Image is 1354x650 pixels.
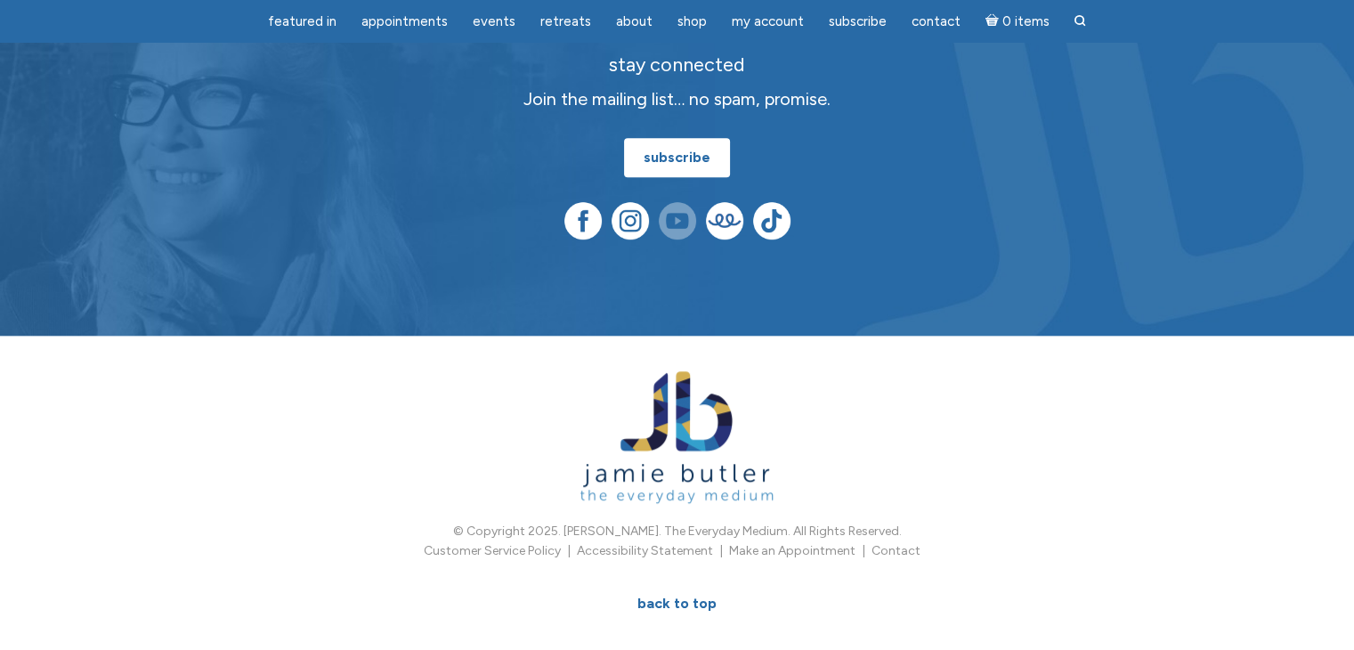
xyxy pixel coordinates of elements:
span: Appointments [361,13,448,29]
span: Subscribe [829,13,887,29]
p: Join the mailing list… no spam, promise. [361,85,993,113]
a: Contact [901,4,971,39]
img: Jamie Butler. The Everyday Medium [580,371,774,504]
h2: stay connected [361,54,993,76]
span: 0 items [1001,15,1049,28]
span: About [616,13,653,29]
a: Jamie Butler. The Everyday Medium [580,482,774,497]
p: © Copyright 2025. [PERSON_NAME]. The Everyday Medium. All Rights Reserved. [197,522,1158,541]
img: Facebook [564,202,602,240]
a: Appointments [351,4,458,39]
span: My Account [732,13,804,29]
a: Subscribe [818,4,897,39]
a: Events [462,4,526,39]
span: Retreats [540,13,591,29]
a: My Account [721,4,815,39]
a: featured in [257,4,347,39]
a: Accessibility Statement [577,543,713,558]
a: Make an Appointment [729,543,855,558]
a: subscribe [624,138,730,177]
a: Retreats [530,4,602,39]
span: Events [473,13,515,29]
a: Cart0 items [975,3,1060,39]
img: YouTube [659,202,696,240]
a: Customer Service Policy [424,543,561,558]
a: Contact [872,543,920,558]
img: Teespring [706,202,743,240]
a: Shop [667,4,718,39]
a: BACK TO TOP [618,584,736,623]
i: Cart [985,13,1002,29]
img: TikTok [753,202,791,240]
span: Shop [677,13,707,29]
img: Instagram [612,202,649,240]
span: featured in [268,13,336,29]
span: Contact [912,13,961,29]
a: About [605,4,663,39]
